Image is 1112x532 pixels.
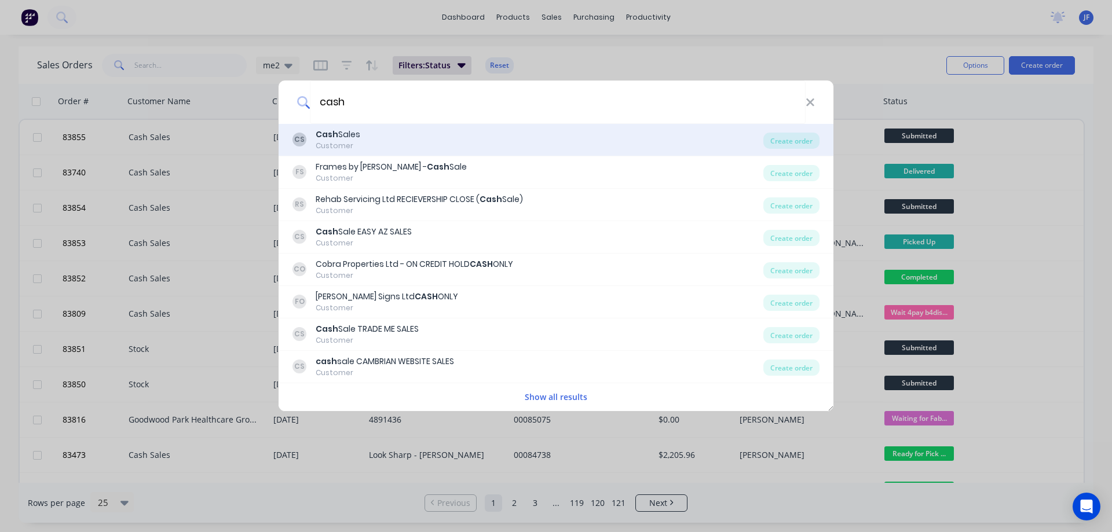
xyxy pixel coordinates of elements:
div: CS [292,133,306,146]
b: Cash [316,226,338,237]
div: FS [292,165,306,179]
div: Open Intercom Messenger [1073,493,1100,520]
div: Customer [316,368,454,378]
div: Rehab Servicing Ltd RECIEVERSHIP CLOSE ( Sale) [316,193,523,206]
button: Show all results [521,390,591,403]
div: Frames by [PERSON_NAME] - Sale [316,161,467,173]
div: Create order [763,165,820,181]
div: Customer [316,141,360,151]
div: sale CAMBRIAN WEBSITE SALES [316,355,454,368]
div: Create order [763,327,820,343]
b: CASH [415,291,438,302]
input: Enter a customer name to create a new order... [310,80,806,124]
b: Cash [316,129,338,140]
div: Sale TRADE ME SALES [316,323,419,335]
div: CS [292,327,306,341]
div: Create order [763,262,820,278]
div: Create order [763,295,820,311]
div: RS [292,197,306,211]
div: CO [292,262,306,276]
div: CS [292,359,306,373]
b: Cash [316,323,338,335]
div: CS [292,230,306,244]
div: Customer [316,206,523,216]
b: Cash [480,193,502,205]
div: [PERSON_NAME] Signs Ltd ONLY [316,291,458,303]
div: Customer [316,303,458,313]
div: Customer [316,270,513,281]
div: FO [292,295,306,309]
b: Cash [427,161,449,173]
div: Create order [763,230,820,246]
div: Customer [316,335,419,346]
div: Customer [316,238,412,248]
b: CASH [470,258,493,270]
div: Create order [763,133,820,149]
div: Create order [763,197,820,214]
div: Customer [316,173,467,184]
div: Sales [316,129,360,141]
div: Sale EASY AZ SALES [316,226,412,238]
div: Create order [763,359,820,376]
div: Cobra Properties Ltd - ON CREDIT HOLD ONLY [316,258,513,270]
b: cash [316,355,337,367]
